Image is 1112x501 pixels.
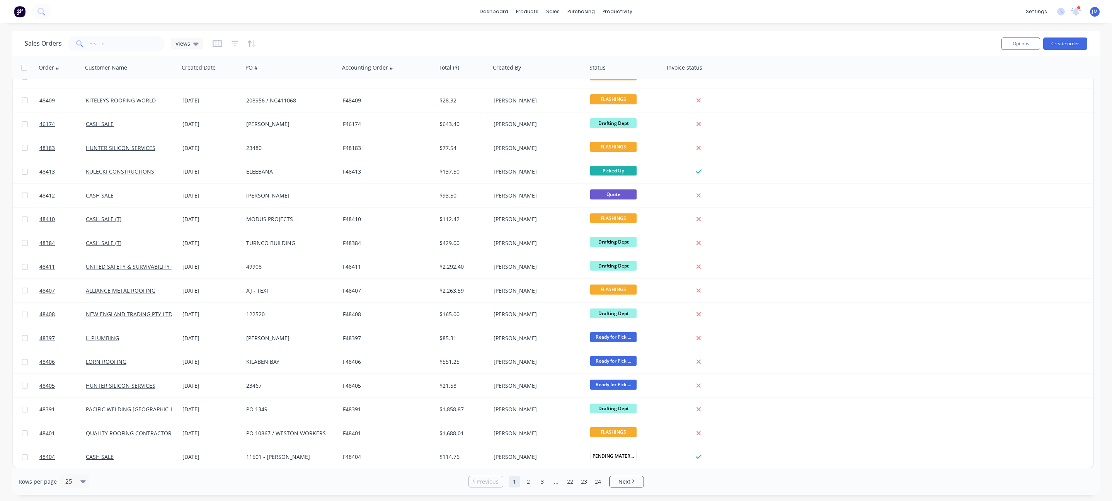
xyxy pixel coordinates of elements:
[1001,37,1040,50] button: Options
[86,310,172,318] a: NEW ENGLAND TRADING PTY LTD
[439,64,459,72] div: Total ($)
[86,406,186,413] a: PACIFIC WELDING [GEOGRAPHIC_DATA]
[494,192,579,199] div: [PERSON_NAME]
[494,239,579,247] div: [PERSON_NAME]
[523,476,534,487] a: Page 2
[343,429,429,437] div: F48401
[590,166,637,176] span: Picked Up
[39,382,55,390] span: 48405
[343,168,429,176] div: F48413
[439,382,485,390] div: $21.58
[439,334,485,342] div: $85.31
[494,287,579,295] div: [PERSON_NAME]
[509,476,520,487] a: Page 1 is your current page
[343,97,429,104] div: F48409
[182,382,240,390] div: [DATE]
[246,287,332,295] div: AJ - TEXT
[590,118,637,128] span: Drafting Dept
[86,168,154,175] a: KULECKI CONSTRUCTIONS
[439,429,485,437] div: $1,688.01
[39,287,55,295] span: 48407
[39,374,86,397] a: 48405
[90,36,165,51] input: Search...
[590,451,637,461] span: PENDING MATERIA...
[182,120,240,128] div: [DATE]
[246,382,332,390] div: 23467
[182,97,240,104] div: [DATE]
[182,310,240,318] div: [DATE]
[439,192,485,199] div: $93.50
[246,406,332,413] div: PO 1349
[39,453,55,461] span: 48404
[246,358,332,366] div: KILABEN BAY
[86,334,119,342] a: H PLUMBING
[39,89,86,112] a: 48409
[39,97,55,104] span: 48409
[564,476,576,487] a: Page 22
[494,382,579,390] div: [PERSON_NAME]
[182,334,240,342] div: [DATE]
[493,64,521,72] div: Created By
[86,120,114,128] a: CASH SALE
[439,239,485,247] div: $429.00
[494,263,579,271] div: [PERSON_NAME]
[39,429,55,437] span: 48401
[182,429,240,437] div: [DATE]
[39,120,55,128] span: 46174
[246,192,332,199] div: [PERSON_NAME]
[246,239,332,247] div: TURNCO BUILDING
[39,192,55,199] span: 48412
[610,478,644,486] a: Next page
[39,112,86,136] a: 46174
[14,6,26,17] img: Factory
[86,453,114,460] a: CASH SALE
[86,429,175,437] a: QUALITY ROOFING CONTRACTORS
[182,358,240,366] div: [DATE]
[182,192,240,199] div: [DATE]
[182,239,240,247] div: [DATE]
[343,287,429,295] div: F48407
[246,453,332,461] div: 11501 - [PERSON_NAME]
[39,310,55,318] span: 48408
[246,429,332,437] div: PO 10867 / WESTON WORKERS
[494,120,579,128] div: [PERSON_NAME]
[39,398,86,421] a: 48391
[494,358,579,366] div: [PERSON_NAME]
[590,380,637,389] span: Ready for Pick ...
[39,406,55,413] span: 48391
[39,263,55,271] span: 48411
[245,64,258,72] div: PO #
[439,168,485,176] div: $137.50
[618,478,630,486] span: Next
[590,94,637,104] span: FLASHINGS
[476,6,512,17] a: dashboard
[494,406,579,413] div: [PERSON_NAME]
[85,64,127,72] div: Customer Name
[39,422,86,445] a: 48401
[1022,6,1051,17] div: settings
[589,64,606,72] div: Status
[343,120,429,128] div: F46174
[590,261,637,271] span: Drafting Dept
[39,279,86,302] a: 48407
[542,6,564,17] div: sales
[246,310,332,318] div: 122520
[39,350,86,373] a: 48406
[439,358,485,366] div: $551.25
[86,358,126,365] a: LORN ROOFING
[343,215,429,223] div: F48410
[590,285,637,294] span: FLASHINGS
[590,427,637,437] span: FLASHINGS
[39,334,55,342] span: 48397
[39,327,86,350] a: 48397
[39,168,55,176] span: 48413
[599,6,636,17] div: productivity
[590,356,637,366] span: Ready for Pick ...
[343,406,429,413] div: F48391
[494,144,579,152] div: [PERSON_NAME]
[667,64,702,72] div: Invoice status
[343,144,429,152] div: F48183
[343,453,429,461] div: F48404
[439,144,485,152] div: $77.54
[39,136,86,160] a: 48183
